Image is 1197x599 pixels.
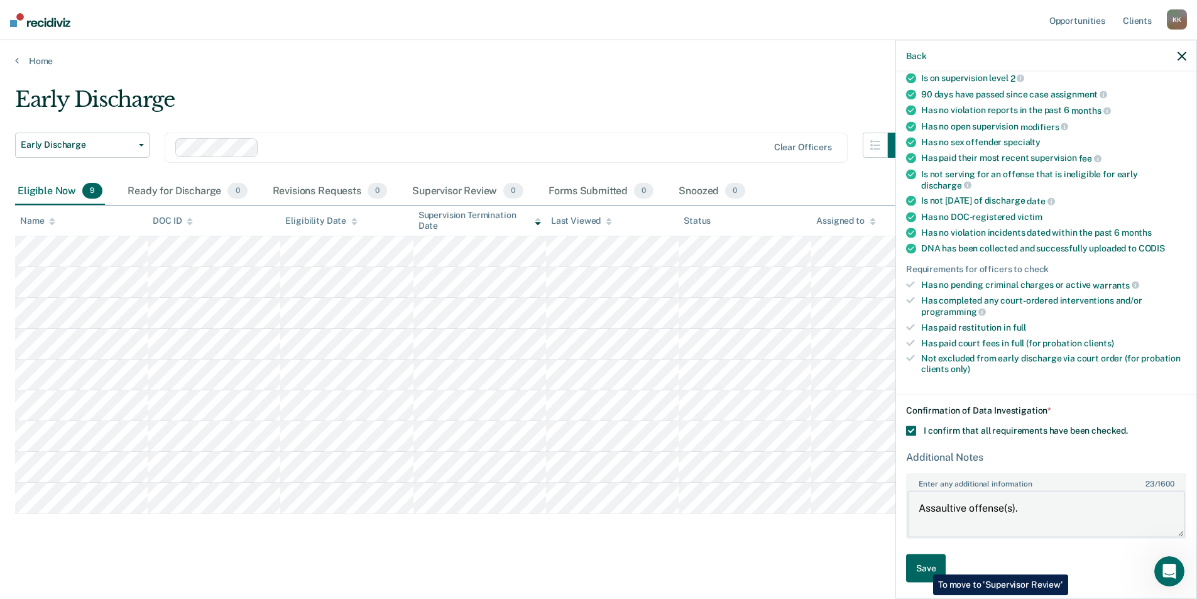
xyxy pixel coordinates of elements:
div: Eligible Now [15,178,105,206]
div: Has paid court fees in full (for probation [921,338,1186,348]
span: 0 [634,183,653,199]
div: Is not [DATE] of discharge [921,195,1186,207]
span: date [1027,196,1054,206]
div: Last Viewed [551,216,612,226]
span: 0 [368,183,387,199]
span: CODIS [1139,243,1165,253]
img: Recidiviz [10,13,70,27]
div: Has no sex offender [921,137,1186,148]
div: Is not serving for an offense that is ineligible for early [921,169,1186,190]
div: Has no open supervision [921,121,1186,132]
div: Ready for Discharge [125,178,249,206]
textarea: Assaultive offense(s). [907,491,1185,537]
div: Is on supervision level [921,73,1186,84]
div: Clear officers [774,142,832,153]
div: Forms Submitted [546,178,657,206]
div: DOC ID [153,216,193,226]
div: 90 days have passed since case [921,89,1186,100]
div: K K [1167,9,1187,30]
span: full [1013,322,1026,332]
span: clients) [1084,338,1114,348]
span: I confirm that all requirements have been checked. [924,425,1128,435]
span: 0 [227,183,247,199]
div: Has paid restitution in [921,322,1186,332]
div: Has no violation reports in the past 6 [921,105,1186,116]
button: Back [906,50,926,61]
span: Early Discharge [21,140,134,150]
span: fee [1079,153,1101,163]
iframe: Intercom live chat [1154,556,1184,586]
span: 0 [725,183,745,199]
div: Has paid their most recent supervision [921,153,1186,164]
div: DNA has been collected and successfully uploaded to [921,243,1186,254]
label: Enter any additional information [907,474,1185,488]
button: Save [906,554,946,582]
div: Has no pending criminal charges or active [921,279,1186,290]
span: 0 [503,183,523,199]
span: specialty [1003,137,1041,147]
span: assignment [1051,89,1107,99]
span: 2 [1010,73,1025,83]
div: Eligibility Date [285,216,358,226]
div: Assigned to [816,216,875,226]
div: Has completed any court-ordered interventions and/or [921,295,1186,317]
div: Name [20,216,55,226]
span: months [1071,106,1111,116]
div: Not excluded from early discharge via court order (for probation clients [921,353,1186,375]
span: modifiers [1020,121,1069,131]
div: Supervisor Review [410,178,526,206]
a: Home [15,55,1182,67]
div: Revisions Requests [270,178,390,206]
div: Confirmation of Data Investigation [906,405,1186,416]
div: Has no violation incidents dated within the past 6 [921,228,1186,238]
span: warrants [1093,280,1139,290]
div: Requirements for officers to check [906,264,1186,275]
div: Additional Notes [906,451,1186,463]
div: Snoozed [676,178,747,206]
div: Early Discharge [15,87,913,123]
span: 23 [1145,479,1155,488]
span: months [1122,228,1152,238]
span: / 1600 [1145,479,1174,488]
span: only) [951,364,970,374]
div: Supervision Termination Date [418,210,541,231]
span: victim [1017,212,1042,222]
div: Status [684,216,711,226]
span: 9 [82,183,102,199]
span: programming [921,307,986,317]
div: Has no DOC-registered [921,212,1186,223]
span: discharge [921,180,971,190]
